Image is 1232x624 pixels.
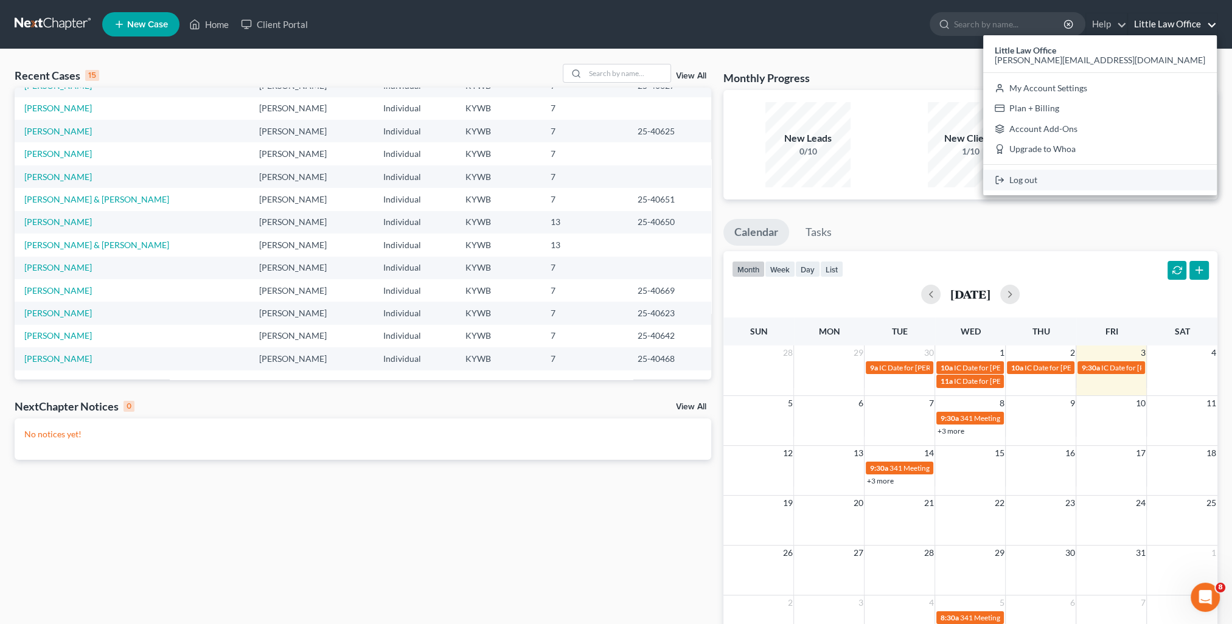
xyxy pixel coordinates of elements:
span: 5 [786,396,793,411]
span: 28 [922,546,934,560]
span: Help [193,410,212,418]
span: 9 [1068,396,1076,411]
div: Send us a message [25,153,203,166]
td: 7 [541,347,628,370]
button: month [732,261,765,277]
span: 21 [922,496,934,510]
td: 7 [541,120,628,142]
td: Individual [374,279,455,302]
span: Tue [892,326,908,336]
td: Individual [374,325,455,347]
td: 25-40651 [628,188,711,210]
span: 11a [940,376,952,386]
td: 13 [541,211,628,234]
span: 10a [940,363,952,372]
td: 13 [541,234,628,256]
span: 30 [1063,546,1076,560]
td: Individual [374,302,455,324]
td: [PERSON_NAME] [249,234,374,256]
span: 20 [852,496,864,510]
span: 10a [1011,363,1023,372]
td: 25-40669 [628,279,711,302]
span: IC Date for [PERSON_NAME] [879,363,972,372]
td: 7 [541,325,628,347]
p: How can we help? [24,107,219,128]
td: 25-40650 [628,211,711,234]
p: No notices yet! [24,428,701,440]
span: 9:30a [940,414,958,423]
td: KYWB [456,120,541,142]
div: 0 [124,401,134,412]
span: 2 [786,595,793,610]
a: [PERSON_NAME] [24,217,92,227]
a: [PERSON_NAME] [24,80,92,91]
a: My Account Settings [983,78,1217,99]
td: Individual [374,234,455,256]
td: KYWB [456,234,541,256]
td: 7 [541,279,628,302]
span: Mon [818,326,840,336]
span: Search for help [25,207,99,220]
span: 341 Meeting for [PERSON_NAME] [889,463,998,473]
td: [PERSON_NAME] [249,279,374,302]
td: Individual [374,211,455,234]
span: IC Date for [PERSON_NAME] [1101,363,1194,372]
h3: Monthly Progress [723,71,810,85]
span: 9:30a [869,463,888,473]
span: 341 Meeting for [PERSON_NAME] [959,613,1069,622]
span: New Case [127,20,168,29]
iframe: Intercom live chat [1191,583,1220,612]
span: Fri [1105,326,1118,336]
td: 7 [541,165,628,188]
button: day [795,261,820,277]
span: [PERSON_NAME][EMAIL_ADDRESS][DOMAIN_NAME] [995,55,1205,65]
span: Sun [750,326,767,336]
span: IC Date for [PERSON_NAME][GEOGRAPHIC_DATA] [953,363,1120,372]
span: 1 [998,345,1005,360]
span: 29 [993,546,1005,560]
span: 18 [1205,446,1217,460]
td: Individual [374,97,455,120]
a: [PERSON_NAME] [24,353,92,364]
span: 13 [852,446,864,460]
a: Calendar [723,219,789,246]
span: Sat [1174,326,1189,336]
td: KYWB [456,142,541,165]
button: list [820,261,843,277]
div: NextChapter Notices [15,399,134,414]
span: 6 [1068,595,1076,610]
td: KYWB [456,257,541,279]
span: 28 [781,345,793,360]
span: 27 [852,546,864,560]
td: Individual [374,347,455,370]
span: 5 [998,595,1005,610]
div: New Clients [928,131,1013,145]
span: 14 [922,446,934,460]
span: 3 [857,595,864,610]
strong: Little Law Office [995,45,1056,55]
span: 9:30a [1081,363,1099,372]
button: Search for help [18,201,226,225]
span: 8 [998,396,1005,411]
div: Close [209,19,231,41]
a: [PERSON_NAME] & [PERSON_NAME] [24,194,169,204]
span: 6 [857,396,864,411]
img: logo [24,27,95,38]
span: 8:30a [940,613,958,622]
span: 10 [1134,396,1146,411]
div: 0/10 [765,145,851,158]
div: 1/10 [928,145,1013,158]
a: [PERSON_NAME] [24,308,92,318]
img: Profile image for James [142,19,167,44]
td: [PERSON_NAME] [249,257,374,279]
span: 7 [1139,595,1146,610]
span: 341 Meeting for [PERSON_NAME] [959,414,1069,423]
a: Account Add-Ons [983,119,1217,139]
span: 17 [1134,446,1146,460]
div: Statement of Financial Affairs - Property Repossessed, Foreclosed, Garnished, Attached, Seized, o... [18,310,226,358]
span: 7 [927,396,934,411]
td: KYWB [456,165,541,188]
input: Search by name... [954,13,1065,35]
td: KYWB [456,97,541,120]
a: +3 more [937,426,964,435]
